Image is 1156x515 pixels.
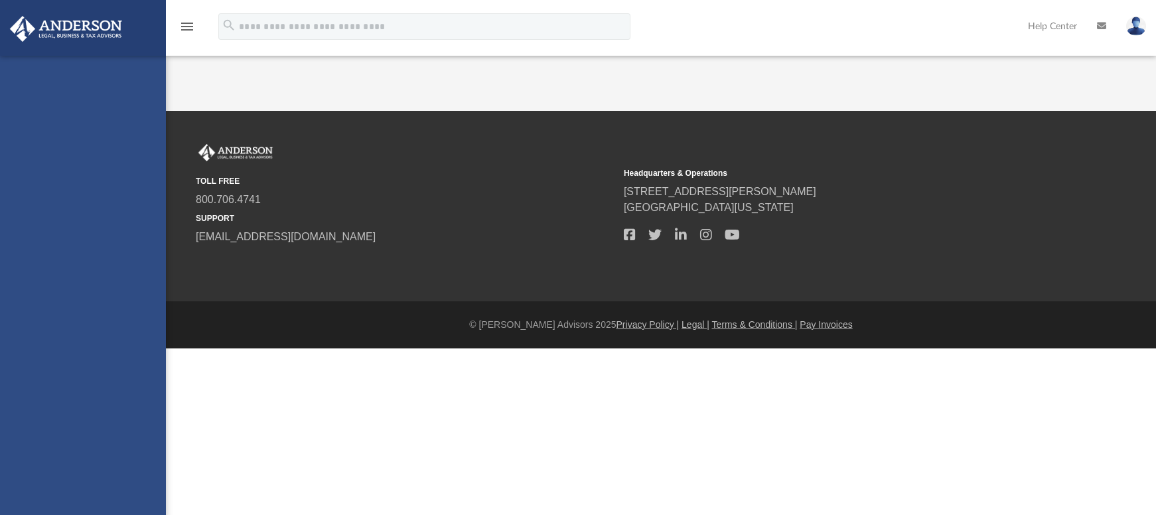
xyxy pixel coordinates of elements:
a: menu [179,25,195,35]
img: Anderson Advisors Platinum Portal [196,144,275,161]
a: Terms & Conditions | [712,319,798,330]
a: [GEOGRAPHIC_DATA][US_STATE] [624,202,794,213]
a: [EMAIL_ADDRESS][DOMAIN_NAME] [196,231,376,242]
img: Anderson Advisors Platinum Portal [6,16,126,42]
i: search [222,18,236,33]
img: User Pic [1126,17,1146,36]
a: Pay Invoices [800,319,852,330]
small: SUPPORT [196,212,614,224]
small: Headquarters & Operations [624,167,1043,179]
a: Legal | [682,319,709,330]
small: TOLL FREE [196,175,614,187]
div: © [PERSON_NAME] Advisors 2025 [166,318,1156,332]
a: [STREET_ADDRESS][PERSON_NAME] [624,186,816,197]
a: 800.706.4741 [196,194,261,205]
i: menu [179,19,195,35]
a: Privacy Policy | [616,319,680,330]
